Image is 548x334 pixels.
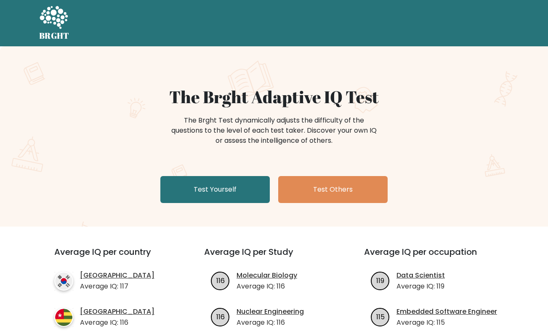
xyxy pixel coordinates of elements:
[237,281,297,291] p: Average IQ: 116
[237,307,304,317] a: Nuclear Engineering
[80,270,154,281] a: [GEOGRAPHIC_DATA]
[396,270,445,281] a: Data Scientist
[39,3,69,43] a: BRGHT
[39,31,69,41] h5: BRGHT
[216,312,225,321] text: 116
[364,247,504,267] h3: Average IQ per occupation
[80,281,154,291] p: Average IQ: 117
[54,247,174,267] h3: Average IQ per country
[80,318,154,328] p: Average IQ: 116
[376,275,384,285] text: 119
[160,176,270,203] a: Test Yourself
[216,275,225,285] text: 116
[169,115,379,146] div: The Brght Test dynamically adjusts the difficulty of the questions to the level of each test take...
[396,281,445,291] p: Average IQ: 119
[80,307,154,317] a: [GEOGRAPHIC_DATA]
[204,247,344,267] h3: Average IQ per Study
[54,308,73,327] img: country
[69,87,479,107] h1: The Brght Adaptive IQ Test
[396,307,497,317] a: Embedded Software Engineer
[237,270,297,281] a: Molecular Biology
[278,176,388,203] a: Test Others
[376,312,385,321] text: 115
[237,318,304,328] p: Average IQ: 116
[396,318,497,328] p: Average IQ: 115
[54,272,73,291] img: country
